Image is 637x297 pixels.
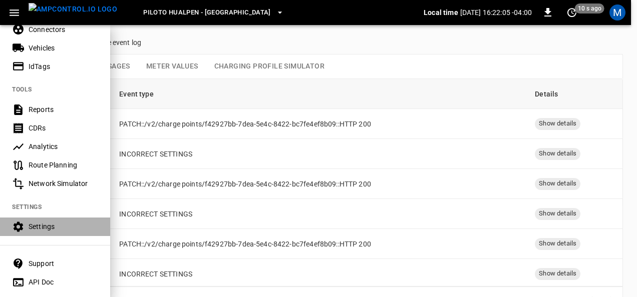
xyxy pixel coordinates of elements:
[29,3,117,15] img: ampcontrol.io logo
[29,61,98,71] div: IdTags
[29,141,98,151] div: Analytics
[29,258,98,268] div: Support
[29,221,98,231] div: Settings
[424,7,458,17] p: Local time
[29,178,98,188] div: Network Simulator
[29,43,98,53] div: Vehicles
[609,4,625,20] div: profile-icon
[564,4,580,20] button: set refresh interval
[460,7,532,17] p: [DATE] 16:22:05 -04:00
[29,160,98,170] div: Route Planning
[29,104,98,114] div: Reports
[29,123,98,133] div: CDRs
[143,7,271,18] span: Piloto Hualpen - [GEOGRAPHIC_DATA]
[575,3,604,13] span: 10 s ago
[29,277,98,287] div: API Doc
[29,24,98,34] div: Connectors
